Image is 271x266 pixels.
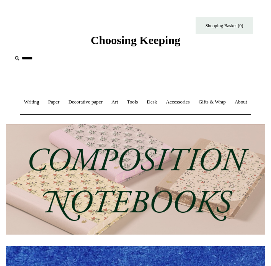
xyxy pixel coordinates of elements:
a: Shopping Basket (0) [196,17,253,34]
a: Gifts & Wrap [195,92,230,112]
span: Choosing Keeping [91,34,180,46]
a: Choosing Keeping [91,40,180,45]
a: Desk [143,92,161,112]
a: Writing [20,92,43,112]
a: Decorative paper [65,92,106,112]
a: Tools [123,92,142,112]
a: Art [108,92,122,112]
a: Paper [44,92,64,112]
a: About [231,92,251,112]
a: Accessories [162,92,194,112]
img: 202302 Composition ledgers.jpg__PID:69722ee6-fa44-49dd-a067-31375e5d54ec [6,124,265,235]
